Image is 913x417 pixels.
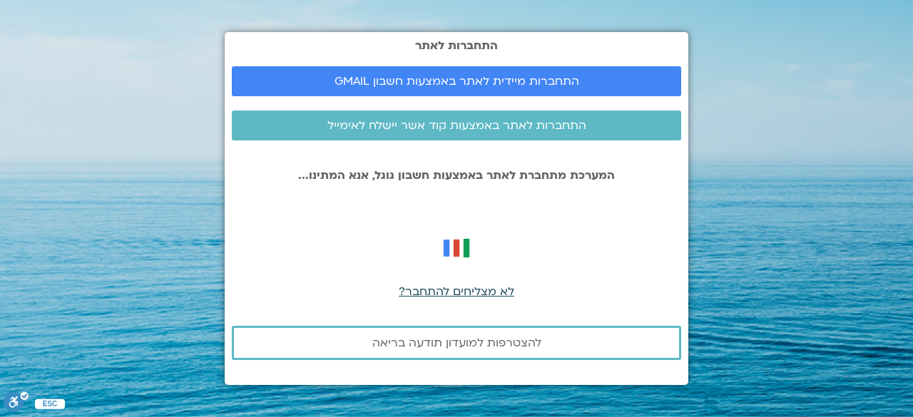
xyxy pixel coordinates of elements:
[232,66,681,96] a: התחברות מיידית לאתר באמצעות חשבון GMAIL
[335,75,579,88] span: התחברות מיידית לאתר באמצעות חשבון GMAIL
[399,284,514,299] a: לא מצליחים להתחבר?
[327,119,586,132] span: התחברות לאתר באמצעות קוד אשר יישלח לאימייל
[232,110,681,140] a: התחברות לאתר באמצעות קוד אשר יישלח לאימייל
[232,39,681,52] h2: התחברות לאתר
[232,326,681,360] a: להצטרפות למועדון תודעה בריאה
[232,169,681,182] p: המערכת מתחברת לאתר באמצעות חשבון גוגל, אנא המתינו...
[372,336,541,349] span: להצטרפות למועדון תודעה בריאה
